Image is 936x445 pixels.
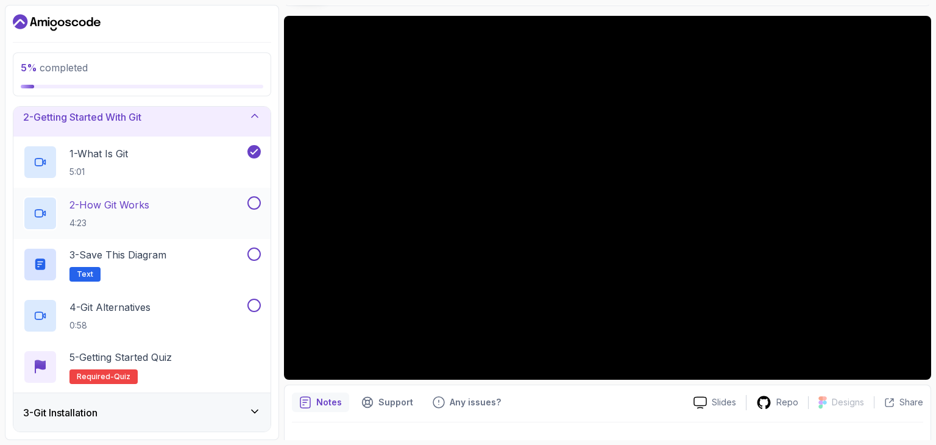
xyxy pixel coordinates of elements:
p: 5 - Getting Started Quiz [69,350,172,365]
p: 2 - How Git Works [69,198,149,212]
a: Slides [684,396,746,409]
p: Support [378,396,413,408]
p: Share [899,396,923,408]
span: quiz [114,372,130,382]
p: 5:01 [69,166,128,178]
p: Designs [832,396,864,408]
p: Notes [316,396,342,408]
a: Dashboard [13,13,101,32]
p: 0:58 [69,319,151,332]
button: Feedback button [425,393,508,412]
span: completed [21,62,88,74]
a: Repo [746,395,808,410]
p: 4 - Git Alternatives [69,300,151,315]
p: 3 - Save this diagram [69,247,166,262]
h3: 2 - Getting Started With Git [23,110,141,124]
button: 2-Getting Started With Git [13,98,271,137]
p: Slides [712,396,736,408]
button: 2-How Git Works4:23 [23,196,261,230]
button: 3-Git Installation [13,393,271,432]
span: Required- [77,372,114,382]
button: 5-Getting Started QuizRequired-quiz [23,350,261,384]
span: Text [77,269,93,279]
button: 4-Git Alternatives0:58 [23,299,261,333]
button: notes button [292,393,349,412]
h3: 3 - Git Installation [23,405,97,420]
p: 1 - What Is Git [69,146,128,161]
p: Repo [776,396,798,408]
span: 5 % [21,62,37,74]
button: 1-What Is Git5:01 [23,145,261,179]
button: 3-Save this diagramText [23,247,261,282]
button: Support button [354,393,420,412]
iframe: To enrich screen reader interactions, please activate Accessibility in Grammarly extension settings [284,16,931,380]
p: 4:23 [69,217,149,229]
p: Any issues? [450,396,501,408]
button: Share [874,396,923,408]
